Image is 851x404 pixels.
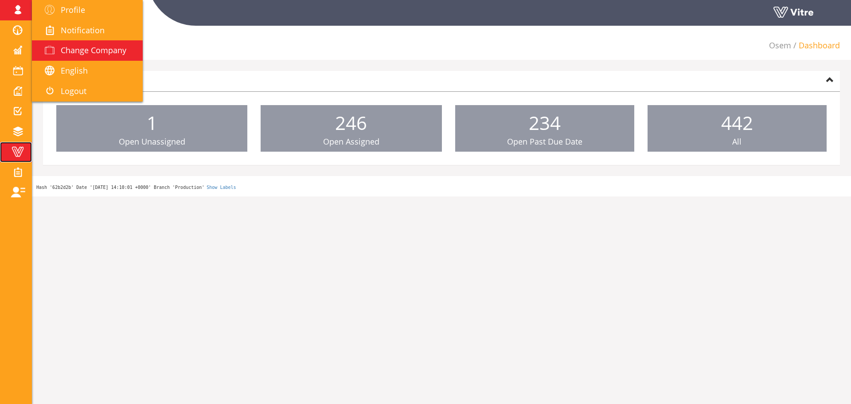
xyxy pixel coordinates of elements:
span: 246 [335,110,367,135]
span: Open Past Due Date [507,136,582,147]
a: 1 Open Unassigned [56,105,247,152]
a: Notification [32,20,143,41]
span: Notification [61,25,105,35]
a: 246 Open Assigned [261,105,441,152]
a: English [32,61,143,81]
span: 442 [721,110,753,135]
span: English [61,65,88,76]
span: Logout [61,86,86,96]
span: Change Company [61,45,126,55]
a: 442 All [648,105,827,152]
span: Hash '62b2d2b' Date '[DATE] 14:10:01 +0000' Branch 'Production' [36,185,204,190]
span: Open Assigned [323,136,379,147]
span: 1 [147,110,157,135]
a: Osem [769,40,791,51]
span: Open Unassigned [119,136,185,147]
span: All [732,136,742,147]
a: Change Company [32,40,143,61]
span: Profile [61,4,85,15]
li: Dashboard [791,40,840,51]
span: 234 [529,110,561,135]
a: Logout [32,81,143,102]
a: 234 Open Past Due Date [455,105,634,152]
a: Show Labels [207,185,236,190]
